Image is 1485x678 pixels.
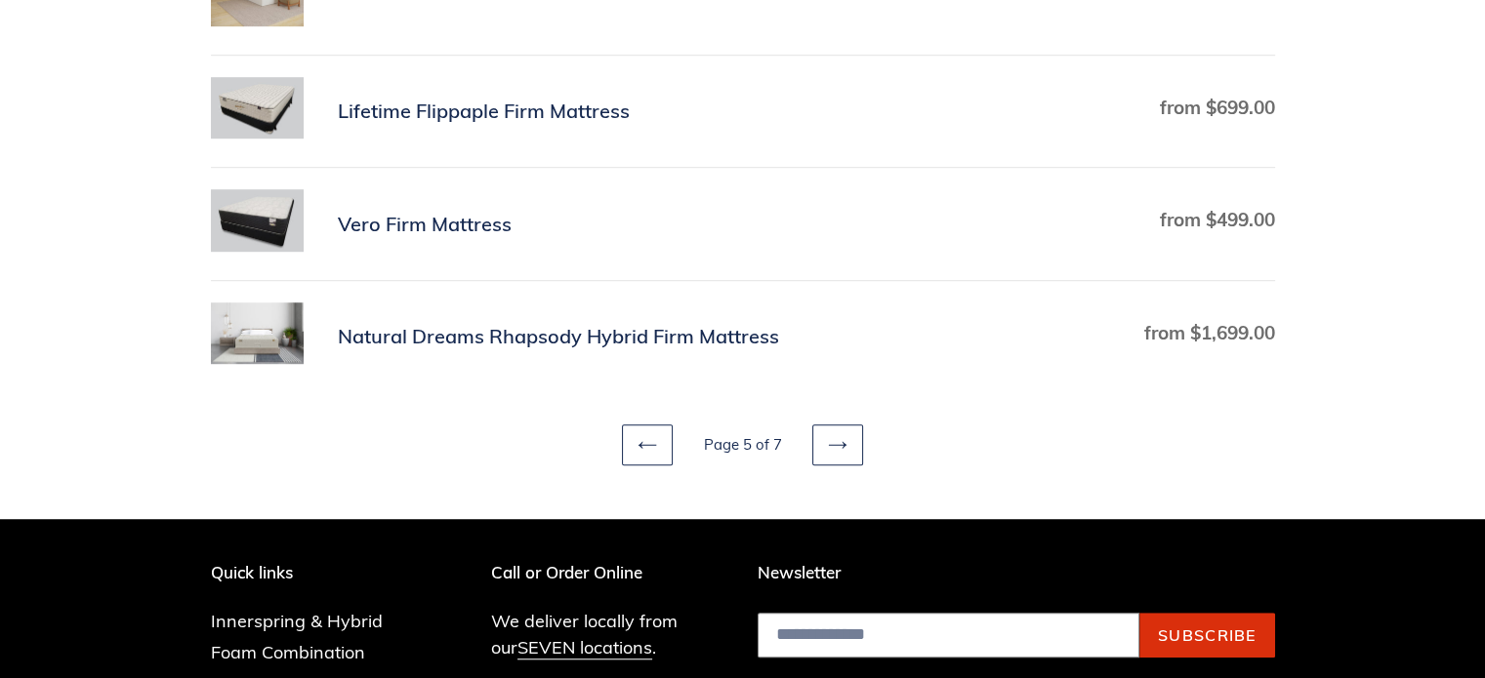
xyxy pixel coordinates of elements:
input: Email address [758,613,1139,658]
li: Page 5 of 7 [677,434,808,457]
button: Subscribe [1139,613,1275,658]
p: We deliver locally from our . [491,608,728,660]
a: Innerspring & Hybrid [211,610,383,632]
a: Natural Dreams Rhapsody Hybrid Firm Mattress [211,302,1275,372]
p: Newsletter [758,563,1275,582]
span: Subscribe [1158,625,1257,645]
a: Foam Combination [211,641,365,663]
a: Lifetime Flippaple Firm Mattress [211,77,1275,146]
a: SEVEN locations [517,636,652,659]
p: Call or Order Online [491,563,728,582]
a: Vero Firm Mattress [211,189,1275,259]
p: Quick links [211,563,412,582]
